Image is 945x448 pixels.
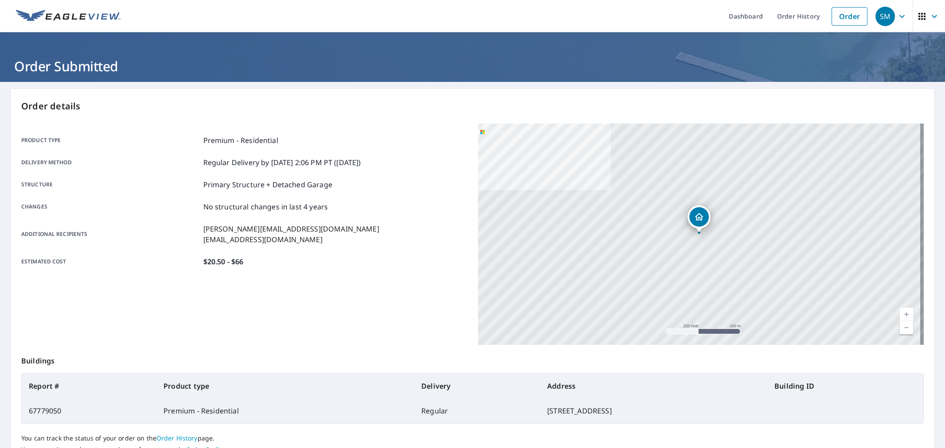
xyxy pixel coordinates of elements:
p: You can track the status of your order on the page. [21,434,924,442]
p: Product type [21,135,200,146]
td: 67779050 [22,398,156,423]
p: $20.50 - $66 [203,256,244,267]
th: Building ID [767,374,923,398]
p: Delivery method [21,157,200,168]
a: Order [832,7,867,26]
th: Delivery [414,374,540,398]
p: Estimated cost [21,256,200,267]
a: Current Level 17, Zoom In [900,308,913,321]
p: [PERSON_NAME][EMAIL_ADDRESS][DOMAIN_NAME] [203,224,379,234]
p: Premium - Residential [203,135,278,146]
td: Regular [414,398,540,423]
td: [STREET_ADDRESS] [540,398,767,423]
p: Structure [21,179,200,190]
p: [EMAIL_ADDRESS][DOMAIN_NAME] [203,234,379,245]
p: Additional recipients [21,224,200,245]
a: Current Level 17, Zoom Out [900,321,913,334]
img: EV Logo [16,10,121,23]
p: Primary Structure + Detached Garage [203,179,332,190]
div: SM [875,7,895,26]
p: Changes [21,201,200,212]
p: Regular Delivery by [DATE] 2:06 PM PT ([DATE]) [203,157,361,168]
td: Premium - Residential [156,398,414,423]
p: Buildings [21,345,924,373]
a: Order History [156,434,198,442]
th: Product type [156,374,414,398]
th: Address [540,374,767,398]
p: No structural changes in last 4 years [203,201,328,212]
th: Report # [22,374,156,398]
h1: Order Submitted [11,57,934,75]
div: Dropped pin, building 1, Residential property, 7122 N 53rd St Tampa, FL 33617 [688,205,711,233]
p: Order details [21,100,924,113]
